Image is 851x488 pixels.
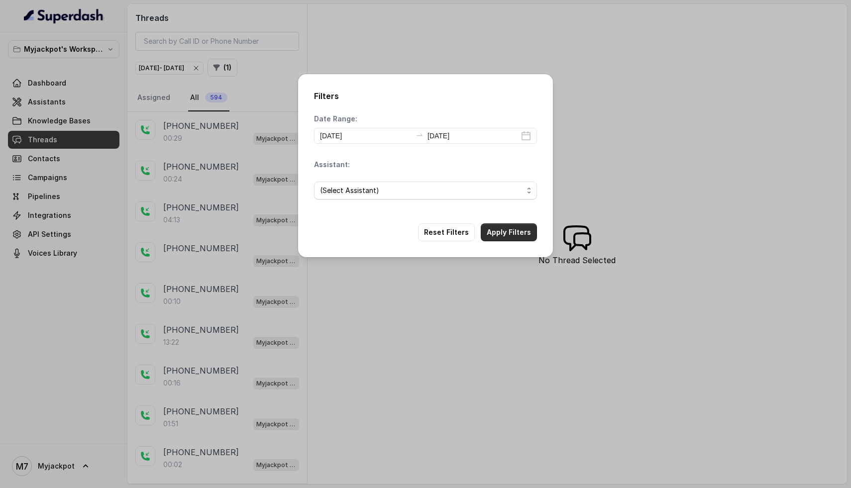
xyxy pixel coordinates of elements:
h2: Filters [314,90,537,102]
input: Start date [320,130,412,141]
button: Reset Filters [418,223,475,241]
p: Date Range: [314,114,357,124]
input: End date [427,130,519,141]
p: Assistant: [314,160,350,170]
span: to [416,131,424,139]
button: (Select Assistant) [314,182,537,199]
button: Apply Filters [481,223,537,241]
span: (Select Assistant) [320,185,523,196]
span: swap-right [416,131,424,139]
